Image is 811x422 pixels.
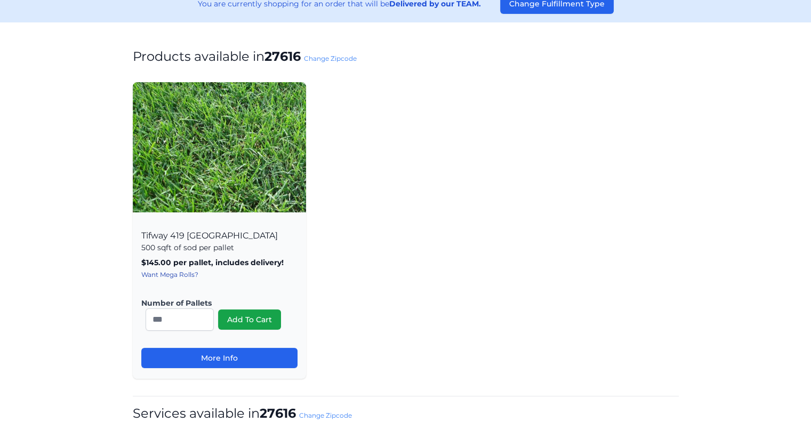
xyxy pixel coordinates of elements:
a: Change Zipcode [304,54,357,62]
label: Number of Pallets [141,298,289,308]
a: More Info [141,348,298,368]
img: Tifway 419 Bermuda Product Image [133,82,306,212]
p: 500 sqft of sod per pallet [141,242,298,253]
button: Add To Cart [218,309,281,330]
div: Tifway 419 [GEOGRAPHIC_DATA] [133,219,306,379]
a: Change Zipcode [299,411,352,419]
strong: 27616 [264,49,301,64]
h1: Products available in [133,48,679,65]
strong: 27616 [260,405,296,421]
span: , includes delivery! [211,258,284,267]
h1: Services available in [133,405,679,422]
a: Want Mega Rolls? [141,270,198,278]
p: $145.00 per pallet [141,257,298,268]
